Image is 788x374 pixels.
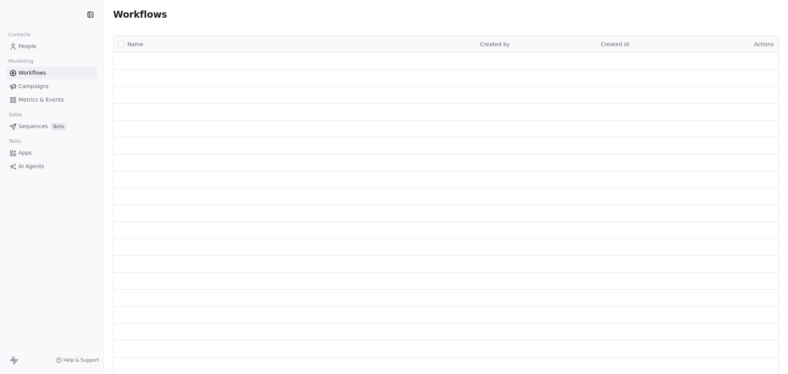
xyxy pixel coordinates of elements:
[5,135,24,147] span: Tools
[18,149,32,157] span: Apps
[127,40,143,48] span: Name
[113,9,167,20] span: Workflows
[18,96,64,104] span: Metrics & Events
[63,357,99,363] span: Help & Support
[18,82,48,90] span: Campaigns
[6,40,97,53] a: People
[5,29,34,40] span: Contacts
[6,93,97,106] a: Metrics & Events
[18,42,37,50] span: People
[754,41,774,47] span: Actions
[51,123,66,130] span: Beta
[18,162,44,170] span: AI Agents
[6,120,97,133] a: SequencesBeta
[480,41,510,47] span: Created by
[56,357,99,363] a: Help & Support
[18,69,46,77] span: Workflows
[6,147,97,159] a: Apps
[6,80,97,93] a: Campaigns
[601,41,629,47] span: Created At
[6,67,97,79] a: Workflows
[5,109,25,120] span: Sales
[6,160,97,173] a: AI Agents
[18,122,48,130] span: Sequences
[5,55,37,67] span: Marketing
